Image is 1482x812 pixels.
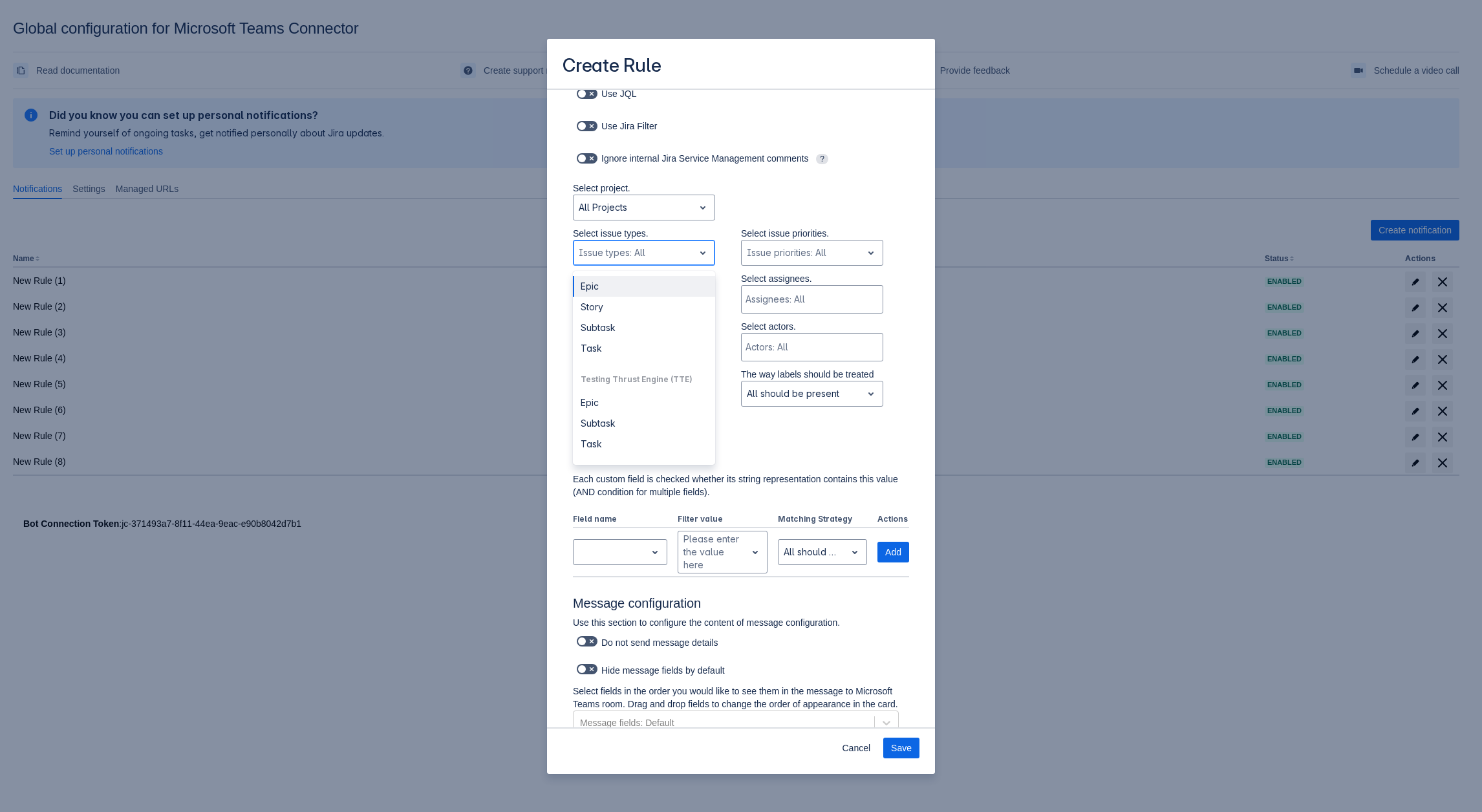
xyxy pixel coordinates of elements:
[672,511,773,528] th: Filter value
[834,738,878,758] button: Cancel
[863,386,879,401] span: open
[563,54,661,80] h3: Create Rule
[573,85,659,103] div: Use JQL
[872,511,909,528] th: Actions
[883,738,919,758] button: Save
[863,245,879,261] span: open
[573,392,715,413] div: Epic
[695,245,711,261] span: open
[773,511,873,528] th: Matching Strategy
[573,444,909,465] h3: Custom fields filters
[573,369,715,390] div: Testing Thrust Engine (TTE)
[647,544,663,560] span: open
[573,595,909,616] h3: Message configuration
[683,533,741,572] div: Please enter the value here
[573,632,899,650] div: Do not send message details
[573,413,715,434] div: Subtask
[573,434,715,454] div: Task
[573,616,899,629] p: Use this section to configure the content of message configuration.
[573,685,899,710] p: Select fields in the order you would like to see them in the message to Microsoft Teams room. Dra...
[547,89,935,729] div: Scrollable content
[847,544,863,560] span: open
[842,738,870,758] span: Cancel
[741,272,883,285] p: Select assignees.
[891,738,912,758] span: Save
[573,297,715,317] div: Story
[573,511,672,528] th: Field name
[573,660,899,678] div: Hide message fields by default
[695,200,711,215] span: open
[573,149,883,167] div: Ignore internal Jira Service Management comments
[816,154,828,164] span: ?
[747,544,763,560] span: open
[573,117,674,135] div: Use Jira Filter
[573,473,909,498] p: Each custom field is checked whether its string representation contains this value (AND condition...
[573,276,715,297] div: Epic
[580,716,674,729] div: Message fields: Default
[573,317,715,338] div: Subtask
[741,368,883,381] p: The way labels should be treated
[741,320,883,333] p: Select actors.
[877,542,909,562] button: Add
[573,182,715,195] p: Select project.
[573,227,715,240] p: Select issue types.
[573,338,715,359] div: Task
[741,227,883,240] p: Select issue priorities.
[885,542,901,562] span: Add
